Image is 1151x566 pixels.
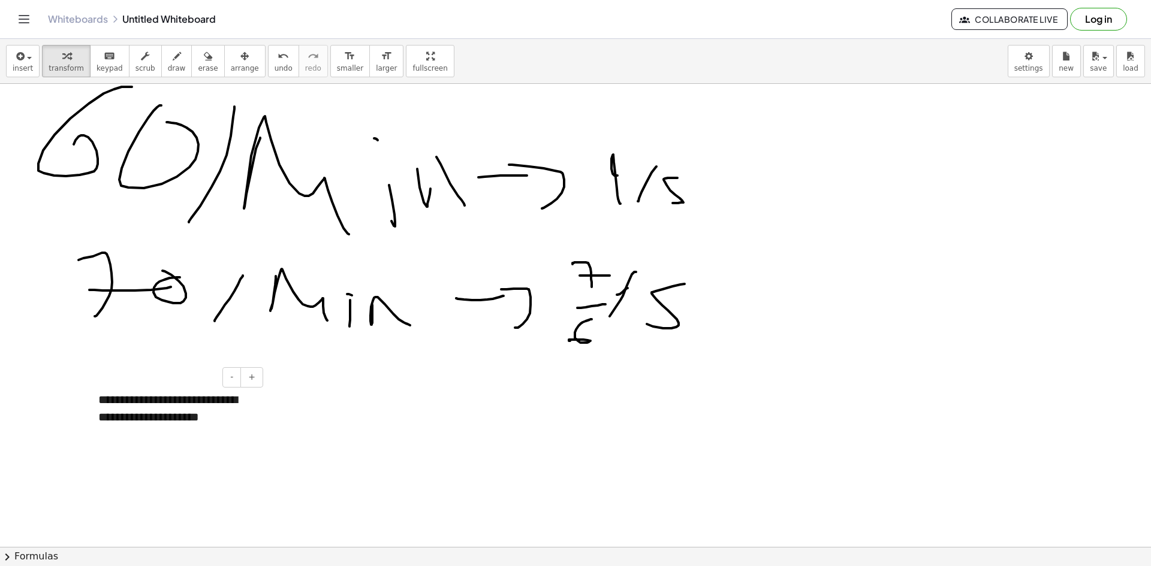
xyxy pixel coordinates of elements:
i: format_size [344,49,355,63]
span: erase [198,64,218,72]
button: Toggle navigation [14,10,34,29]
span: undo [275,64,293,72]
span: fullscreen [412,64,447,72]
i: undo [278,49,289,63]
button: new [1052,45,1081,77]
span: - [230,372,233,382]
span: keypad [97,64,123,72]
button: - [222,367,241,388]
span: settings [1014,64,1043,72]
button: keyboardkeypad [90,45,129,77]
button: insert [6,45,40,77]
i: format_size [381,49,392,63]
button: undoundo [268,45,299,77]
button: scrub [129,45,162,77]
span: draw [168,64,186,72]
a: Whiteboards [48,13,108,25]
button: format_sizelarger [369,45,403,77]
button: load [1116,45,1145,77]
button: arrange [224,45,266,77]
span: save [1090,64,1107,72]
button: transform [42,45,91,77]
button: format_sizesmaller [330,45,370,77]
span: insert [13,64,33,72]
span: Collaborate Live [962,14,1057,25]
span: transform [49,64,84,72]
button: save [1083,45,1114,77]
button: fullscreen [406,45,454,77]
button: Log in [1070,8,1127,31]
span: smaller [337,64,363,72]
button: settings [1008,45,1050,77]
span: new [1059,64,1074,72]
button: redoredo [299,45,328,77]
span: load [1123,64,1138,72]
span: + [248,372,255,382]
button: draw [161,45,192,77]
span: scrub [135,64,155,72]
button: erase [191,45,224,77]
span: redo [305,64,321,72]
span: arrange [231,64,259,72]
button: Collaborate Live [951,8,1068,30]
i: keyboard [104,49,115,63]
span: larger [376,64,397,72]
button: + [240,367,263,388]
i: redo [308,49,319,63]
